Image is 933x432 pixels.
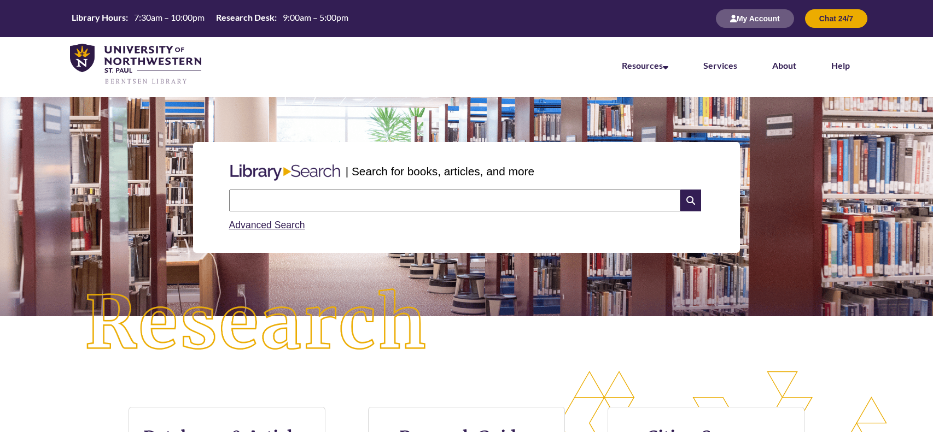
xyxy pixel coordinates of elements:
a: About [772,60,796,70]
img: UNWSP Library Logo [70,44,201,85]
span: 9:00am – 5:00pm [283,12,348,22]
p: | Search for books, articles, and more [346,163,534,180]
img: Research [46,251,466,397]
button: My Account [716,9,794,28]
a: Help [831,60,850,70]
a: Resources [622,60,668,70]
th: Research Desk: [212,11,278,23]
table: Hours Today [67,11,353,25]
a: My Account [716,14,794,23]
a: Services [703,60,737,70]
button: Chat 24/7 [805,9,867,28]
i: Search [680,190,701,211]
th: Library Hours: [67,11,130,23]
a: Hours Today [67,11,353,26]
a: Advanced Search [229,220,305,230]
span: 7:30am – 10:00pm [134,12,205,22]
a: Chat 24/7 [805,14,867,23]
img: Libary Search [225,160,346,185]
